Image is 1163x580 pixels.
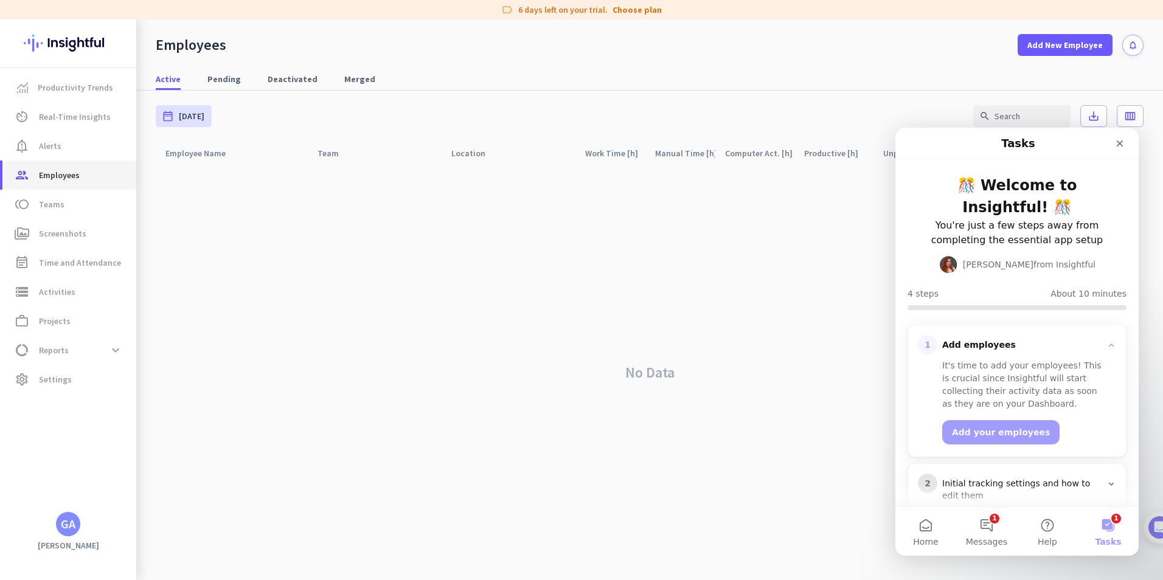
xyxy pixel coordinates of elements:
i: group [15,168,29,182]
span: Merged [344,73,375,85]
a: data_usageReportsexpand_more [2,336,136,365]
i: toll [15,197,29,212]
a: av_timerReal-Time Insights [2,102,136,131]
input: Search [973,105,1071,127]
div: Work Time [h] [585,145,645,162]
button: Add New Employee [1018,34,1113,56]
span: Alerts [39,139,61,153]
span: Employees [39,168,80,182]
div: Employee Name [165,145,240,162]
a: Choose plan [613,4,662,16]
span: Settings [39,372,72,387]
button: save_alt [1080,105,1107,127]
span: Projects [39,314,71,328]
span: Reports [39,343,69,357]
div: Employees [156,36,226,54]
img: menu-item [17,82,28,93]
div: Location [451,145,500,162]
i: calendar_view_week [1124,110,1136,122]
a: notification_importantAlerts [2,131,136,161]
span: [DATE] [179,110,204,122]
i: work_outline [15,314,29,328]
button: expand_more [105,339,127,361]
i: notification_important [15,139,29,153]
i: settings [15,372,29,387]
i: label [501,4,513,16]
span: Pending [207,73,241,85]
div: Team [318,145,353,162]
i: av_timer [15,109,29,124]
a: tollTeams [2,190,136,219]
a: settingsSettings [2,365,136,394]
span: Activities [39,285,75,299]
a: event_noteTime and Attendance [2,248,136,277]
i: search [979,111,990,122]
span: Add New Employee [1027,39,1103,51]
a: storageActivities [2,277,136,306]
span: Active [156,73,181,85]
i: perm_media [15,226,29,241]
i: notifications [1128,40,1138,50]
a: groupEmployees [2,161,136,190]
a: perm_mediaScreenshots [2,219,136,248]
a: menu-itemProductivity Trends [2,73,136,102]
iframe: Intercom live chat [895,128,1139,556]
i: save_alt [1088,110,1100,122]
span: Screenshots [39,226,86,241]
span: Deactivated [268,73,318,85]
div: Manual Time [h] [655,145,715,162]
i: date_range [162,110,174,122]
i: storage [15,285,29,299]
span: Productivity Trends [38,80,113,95]
div: Unproductive [h] [883,145,946,162]
span: Teams [39,197,64,212]
span: Real-Time Insights [39,109,111,124]
a: work_outlineProjects [2,306,136,336]
img: Insightful logo [24,19,113,67]
div: No Data [156,165,1144,580]
i: data_usage [15,343,29,357]
div: Productive [h] [804,145,873,162]
div: GA [61,518,75,530]
span: Time and Attendance [39,255,121,270]
button: calendar_view_week [1117,105,1144,127]
button: notifications [1122,35,1144,56]
i: event_note [15,255,29,270]
div: Computer Act. [h] [725,145,794,162]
